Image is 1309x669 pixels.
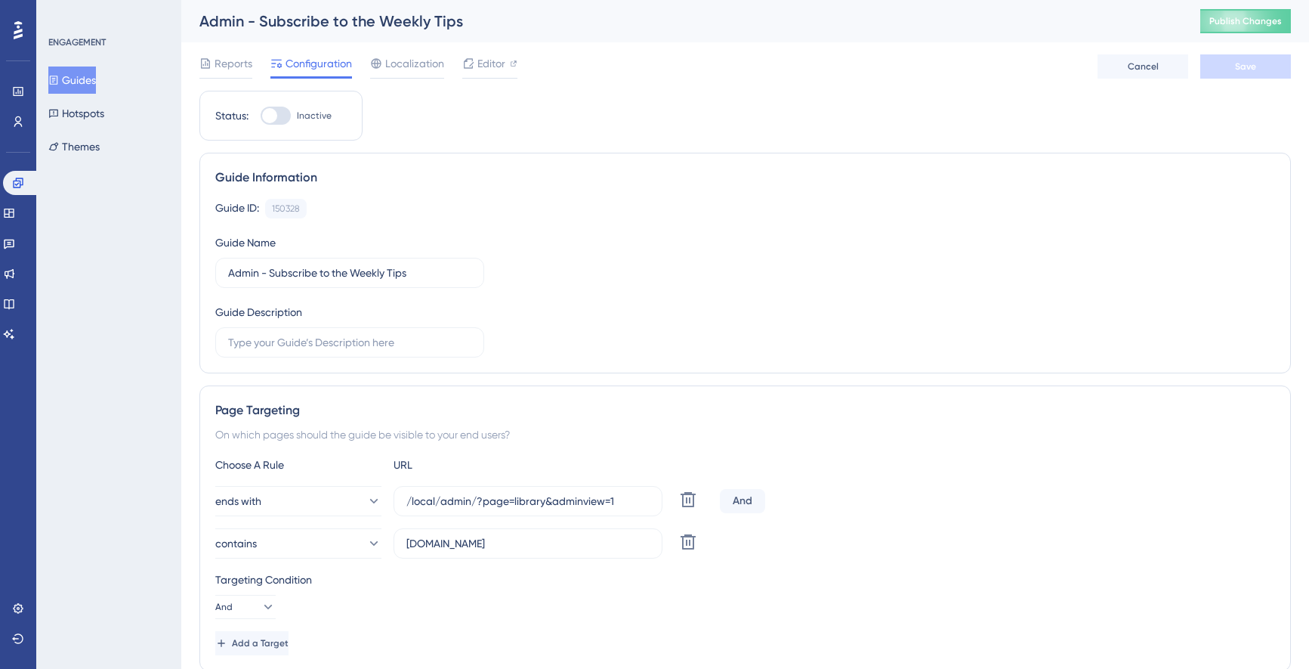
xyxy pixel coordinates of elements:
[215,401,1275,420] div: Page Targeting
[215,456,381,474] div: Choose A Rule
[477,54,505,73] span: Editor
[1235,60,1256,73] span: Save
[48,67,96,94] button: Guides
[215,426,1275,444] div: On which pages should the guide be visible to your end users?
[1209,15,1282,27] span: Publish Changes
[1128,60,1159,73] span: Cancel
[215,107,249,125] div: Status:
[215,571,1275,589] div: Targeting Condition
[48,133,100,160] button: Themes
[48,36,106,48] div: ENGAGEMENT
[406,493,650,509] input: yourwebsite.com/path
[215,631,289,655] button: Add a Target
[215,601,233,613] span: And
[199,11,1162,32] div: Admin - Subscribe to the Weekly Tips
[215,492,261,510] span: ends with
[1200,54,1291,79] button: Save
[215,169,1275,187] div: Guide Information
[215,54,252,73] span: Reports
[215,199,259,218] div: Guide ID:
[48,100,104,127] button: Hotspots
[286,54,352,73] span: Configuration
[215,486,381,516] button: ends with
[297,110,332,122] span: Inactive
[385,54,444,73] span: Localization
[215,595,276,619] button: And
[394,456,560,474] div: URL
[720,489,765,513] div: And
[1098,54,1188,79] button: Cancel
[232,637,289,649] span: Add a Target
[228,265,471,281] input: Type your Guide’s Name here
[272,203,300,215] div: 150328
[215,303,302,321] div: Guide Description
[406,535,650,552] input: yourwebsite.com/path
[228,334,471,351] input: Type your Guide’s Description here
[215,528,381,559] button: contains
[215,534,257,553] span: contains
[215,234,276,252] div: Guide Name
[1200,9,1291,33] button: Publish Changes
